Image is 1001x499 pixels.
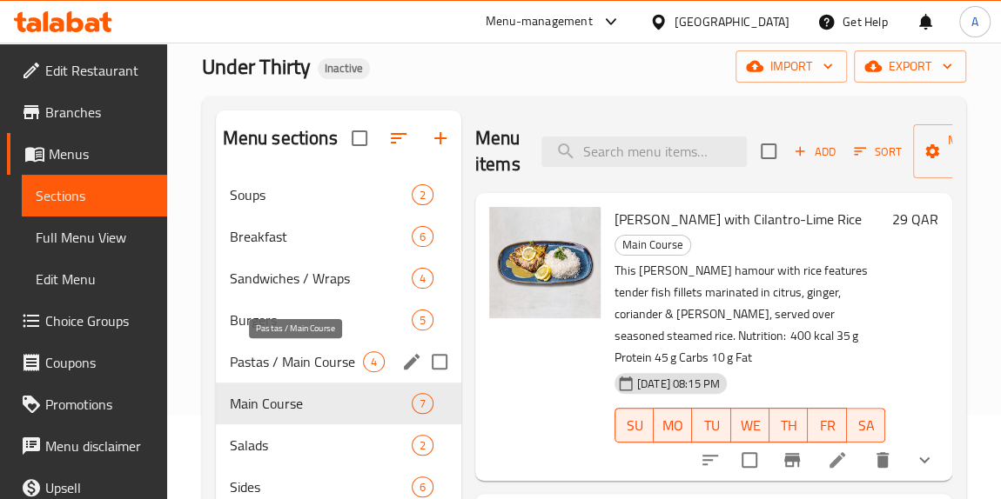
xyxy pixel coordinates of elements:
button: SU [615,408,654,442]
div: Salads2 [216,424,461,466]
span: Select all sections [341,120,378,156]
span: 7 [413,396,433,412]
span: import [749,56,833,77]
span: A [971,12,978,31]
span: Breakfast [230,226,412,247]
span: Sort items [843,138,913,165]
a: Menu disclaimer [7,425,167,467]
span: SU [622,413,647,438]
button: import [736,50,847,83]
a: Full Menu View [22,216,167,258]
button: MO [654,408,692,442]
span: Sections [36,185,153,206]
div: Main Course7 [216,383,461,424]
button: WE [731,408,769,442]
button: show more [904,439,945,481]
p: This [PERSON_NAME] hamour with rice features tender fish fillets marinated in citrus, ginger, cor... [615,260,885,369]
button: delete [862,439,904,481]
button: TU [692,408,730,442]
span: [PERSON_NAME] with Cilantro-Lime Rice [615,206,862,232]
svg: Show Choices [914,449,935,470]
span: Menu disclaimer [45,436,153,456]
span: Add [791,142,838,162]
span: SA [854,413,878,438]
div: Breakfast6 [216,216,461,257]
div: Pastas / Main Course4edit [216,341,461,383]
div: Sandwiches / Wraps4 [216,257,461,299]
span: Main Course [230,393,412,414]
h2: Menu sections [223,125,338,151]
a: Branches [7,91,167,133]
span: 6 [413,229,433,245]
div: items [412,476,433,497]
button: TH [769,408,808,442]
span: WE [738,413,763,438]
div: items [412,309,433,330]
button: Add section [420,117,461,159]
button: export [854,50,966,83]
span: 4 [413,270,433,287]
span: TU [699,413,723,438]
h2: Menu items [475,125,521,177]
span: Burgers [230,309,412,330]
a: Edit Restaurant [7,50,167,91]
span: Branches [45,102,153,123]
button: SA [847,408,885,442]
div: items [363,351,385,372]
h6: 29 QAR [892,207,938,231]
a: Edit menu item [827,449,848,470]
span: Sandwiches / Wraps [230,268,412,289]
span: Main Course [615,235,690,255]
div: Main Course [615,235,691,256]
span: Salads [230,435,412,456]
div: [GEOGRAPHIC_DATA] [675,12,789,31]
input: search [541,136,747,167]
a: Menus [7,133,167,175]
span: 4 [364,354,384,370]
div: items [412,268,433,289]
span: 2 [413,187,433,203]
button: Sort [850,138,906,165]
button: Add [787,138,843,165]
button: Branch-specific-item [771,439,813,481]
a: Choice Groups [7,300,167,342]
div: items [412,435,433,456]
div: Burgers5 [216,299,461,341]
div: items [412,393,433,414]
span: Full Menu View [36,227,153,248]
span: Inactive [318,61,370,76]
span: Add item [787,138,843,165]
span: Menus [49,143,153,164]
span: FR [815,413,839,438]
div: Inactive [318,58,370,79]
div: items [412,184,433,205]
span: Coupons [45,352,153,373]
button: FR [808,408,846,442]
span: Edit Menu [36,269,153,289]
span: export [868,56,952,77]
span: Pastas / Main Course [230,351,363,372]
span: Promotions [45,394,153,415]
a: Promotions [7,383,167,425]
button: sort-choices [689,439,731,481]
div: Menu-management [486,11,593,32]
span: Edit Restaurant [45,60,153,81]
span: Under Thirty [202,47,311,86]
span: Sort sections [378,117,420,159]
div: Soups2 [216,174,461,216]
span: 6 [413,479,433,496]
span: [DATE] 08:15 PM [630,376,727,392]
span: Soups [230,184,412,205]
button: edit [399,349,425,375]
span: Sides [230,476,412,497]
span: MO [661,413,685,438]
span: 5 [413,312,433,329]
a: Coupons [7,342,167,383]
span: TH [776,413,801,438]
